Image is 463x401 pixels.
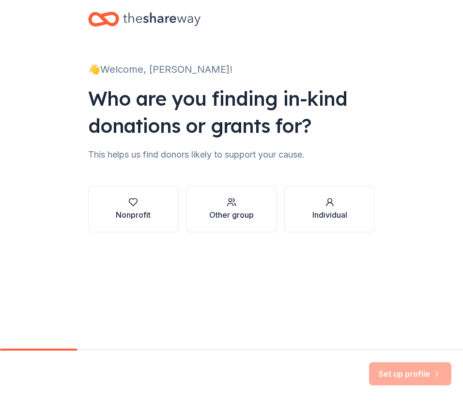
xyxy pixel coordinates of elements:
button: Other group [186,186,277,232]
div: Nonprofit [116,209,151,221]
div: This helps us find donors likely to support your cause. [88,147,375,162]
div: Other group [209,209,254,221]
div: Who are you finding in-kind donations or grants for? [88,85,375,139]
button: Nonprofit [88,186,179,232]
button: Individual [284,186,375,232]
div: Individual [312,209,347,221]
div: 👋 Welcome, [PERSON_NAME]! [88,62,375,77]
